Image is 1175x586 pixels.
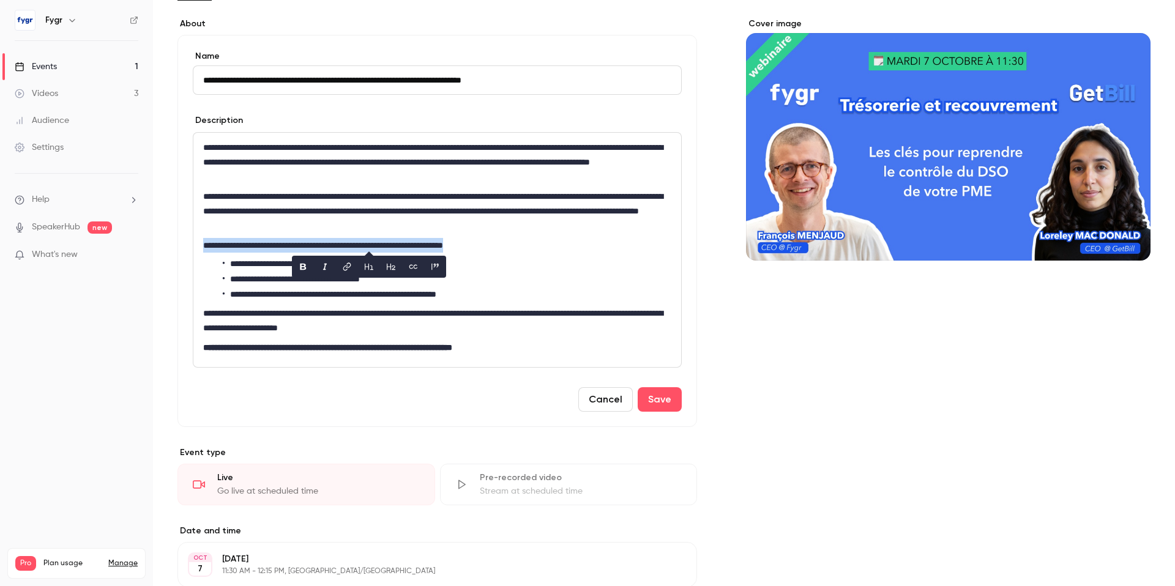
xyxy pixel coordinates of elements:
[440,464,698,505] div: Pre-recorded videoStream at scheduled time
[124,250,138,261] iframe: Noticeable Trigger
[315,257,335,276] button: italic
[193,50,682,62] label: Name
[480,485,682,497] div: Stream at scheduled time
[88,221,112,234] span: new
[177,464,435,505] div: LiveGo live at scheduled time
[638,387,682,412] button: Save
[177,525,697,537] label: Date and time
[222,553,632,565] p: [DATE]
[746,18,1151,261] section: Cover image
[15,141,64,154] div: Settings
[217,472,420,484] div: Live
[15,87,58,100] div: Videos
[189,554,211,562] div: OCT
[43,558,101,568] span: Plan usage
[32,221,80,234] a: SpeakerHub
[177,18,697,30] label: About
[15,556,36,571] span: Pro
[293,257,313,276] button: bold
[45,14,62,26] h6: Fygr
[578,387,633,412] button: Cancel
[193,133,681,367] div: editor
[15,10,35,30] img: Fygr
[217,485,420,497] div: Go live at scheduled time
[222,566,632,576] p: 11:30 AM - 12:15 PM, [GEOGRAPHIC_DATA]/[GEOGRAPHIC_DATA]
[15,114,69,127] div: Audience
[193,132,682,368] section: description
[177,447,697,459] p: Event type
[15,193,138,206] li: help-dropdown-opener
[425,257,445,276] button: blockquote
[337,257,357,276] button: link
[108,558,138,568] a: Manage
[15,61,57,73] div: Events
[32,248,78,261] span: What's new
[193,114,243,127] label: Description
[480,472,682,484] div: Pre-recorded video
[198,563,203,575] p: 7
[32,193,50,206] span: Help
[746,18,1151,30] label: Cover image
